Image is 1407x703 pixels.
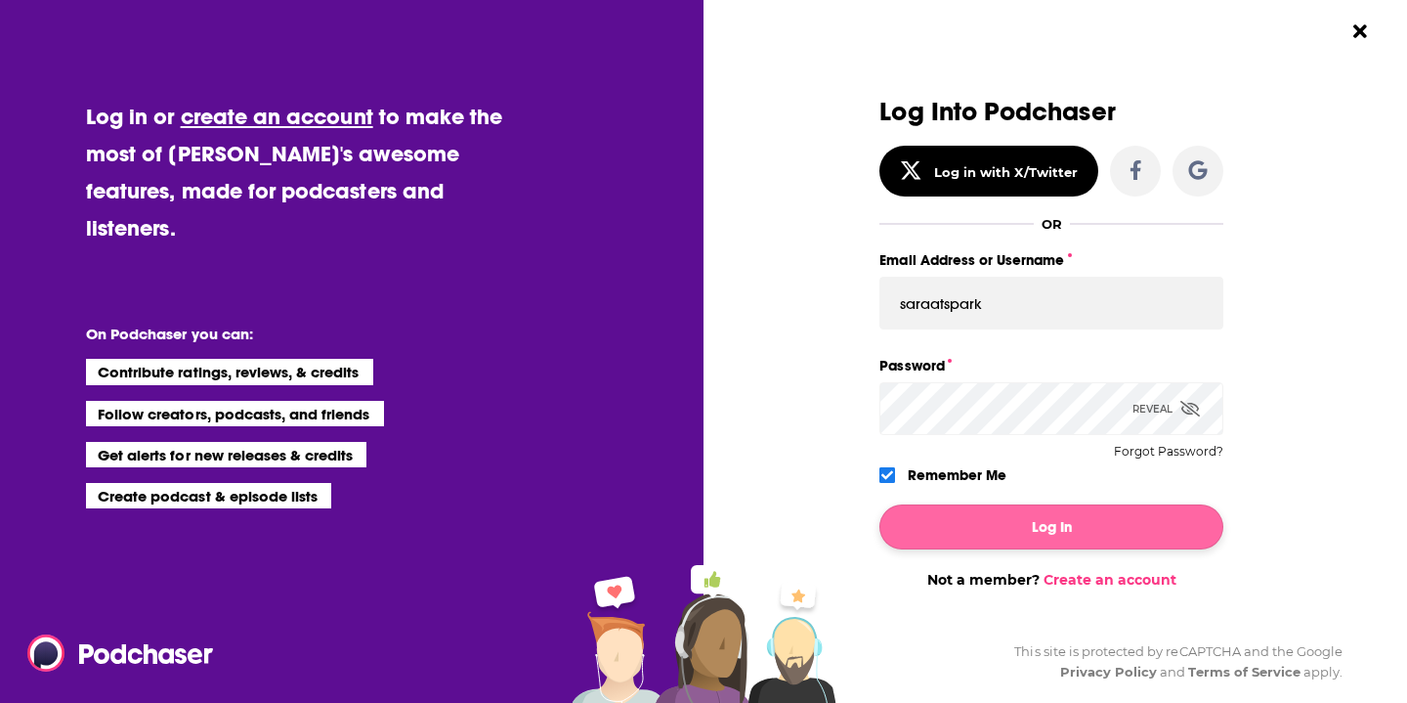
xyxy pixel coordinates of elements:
[908,462,1006,488] label: Remember Me
[1042,216,1062,232] div: OR
[879,277,1223,330] input: Email Address or Username
[86,442,366,467] li: Get alerts for new releases & credits
[879,571,1223,589] div: Not a member?
[1044,571,1176,589] a: Create an account
[1188,664,1300,680] a: Terms of Service
[1132,382,1200,435] div: Reveal
[1114,445,1223,459] button: Forgot Password?
[27,635,199,672] a: Podchaser - Follow, Share and Rate Podcasts
[879,353,1223,378] label: Password
[1342,13,1379,50] button: Close Button
[86,359,373,384] li: Contribute ratings, reviews, & credits
[27,635,215,672] img: Podchaser - Follow, Share and Rate Podcasts
[879,505,1223,549] button: Log In
[1060,664,1158,680] a: Privacy Policy
[181,103,373,130] a: create an account
[86,401,384,426] li: Follow creators, podcasts, and friends
[879,146,1098,197] button: Log in with X/Twitter
[934,164,1078,180] div: Log in with X/Twitter
[86,483,331,508] li: Create podcast & episode lists
[879,247,1223,273] label: Email Address or Username
[999,641,1343,682] div: This site is protected by reCAPTCHA and the Google and apply.
[86,325,477,343] li: On Podchaser you can:
[879,98,1223,126] h3: Log Into Podchaser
